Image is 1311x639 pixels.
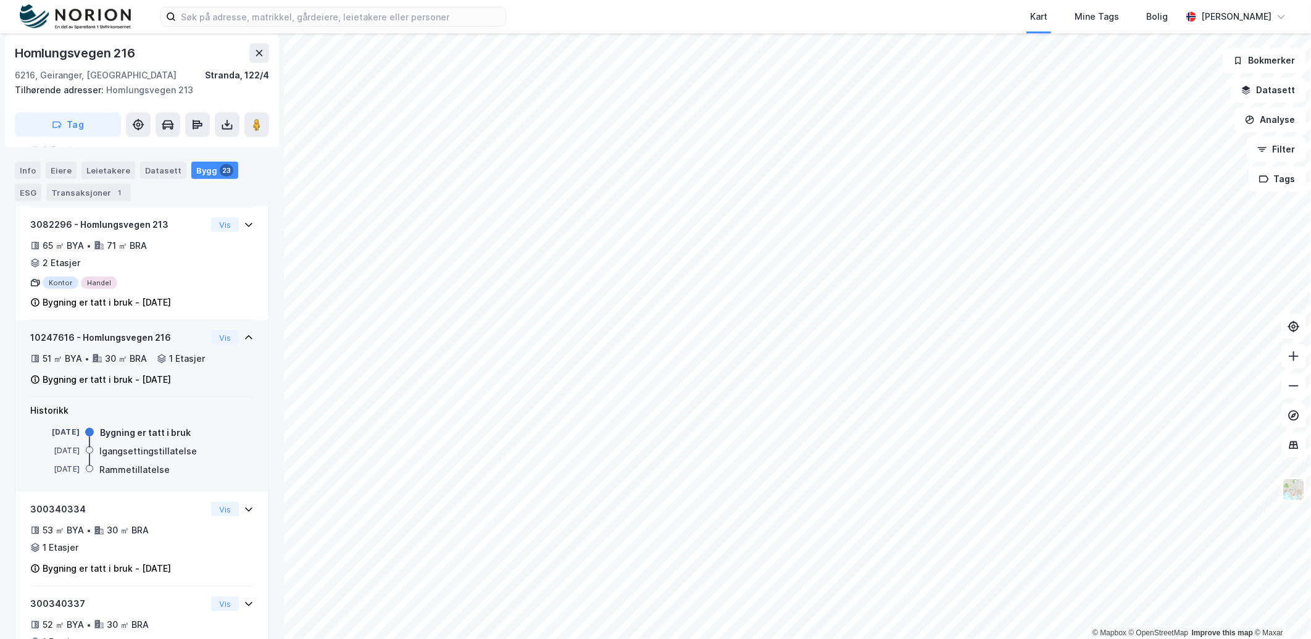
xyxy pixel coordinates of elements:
div: Mine Tags [1075,9,1119,24]
div: Igangsettingstillatelse [99,444,197,459]
button: Analyse [1234,107,1306,132]
button: Vis [211,217,239,232]
div: 300340337 [30,596,206,611]
div: 30 ㎡ BRA [105,351,147,366]
div: • [85,354,89,364]
div: Homlungsvegen 213 [15,83,259,98]
div: Bygning er tatt i bruk - [DATE] [43,561,171,576]
button: Filter [1247,137,1306,162]
div: [DATE] [30,427,80,438]
button: Tags [1249,167,1306,191]
div: ESG [15,184,41,201]
div: Bygg [191,162,238,179]
div: 300340334 [30,502,206,517]
div: Kart [1030,9,1047,24]
button: Vis [211,596,239,611]
div: Bygning er tatt i bruk - [DATE] [43,372,171,387]
img: norion-logo.80e7a08dc31c2e691866.png [20,4,131,30]
a: OpenStreetMap [1129,629,1189,637]
a: Improve this map [1192,629,1253,637]
input: Søk på adresse, matrikkel, gårdeiere, leietakere eller personer [176,7,506,26]
div: 65 ㎡ BYA [43,238,84,253]
div: 1 [114,186,126,199]
span: Tilhørende adresser: [15,85,106,95]
button: Datasett [1231,78,1306,102]
div: Bygning er tatt i bruk - [DATE] [43,295,171,310]
div: Historikk [30,403,254,418]
div: 51 ㎡ BYA [43,351,82,366]
div: Stranda, 122/4 [205,68,269,83]
div: 71 ㎡ BRA [107,238,147,253]
button: Tag [15,112,121,137]
div: Leietakere [81,162,135,179]
div: 53 ㎡ BYA [43,523,84,538]
button: Vis [211,330,239,345]
div: [PERSON_NAME] [1201,9,1271,24]
div: Transaksjoner [46,184,131,201]
div: • [86,525,91,535]
div: 23 [220,164,233,177]
div: Bygning er tatt i bruk [100,425,191,440]
div: Datasett [140,162,186,179]
div: Bolig [1146,9,1168,24]
div: [DATE] [30,464,80,475]
div: • [86,620,91,630]
div: 30 ㎡ BRA [107,523,149,538]
img: Z [1282,478,1305,501]
div: 30 ㎡ BRA [107,617,149,632]
div: [DATE] [30,445,80,456]
div: 3082296 - Homlungsvegen 213 [30,217,206,232]
iframe: Chat Widget [1249,580,1311,639]
div: 1 Etasjer [43,540,78,555]
div: 52 ㎡ BYA [43,617,84,632]
a: Mapbox [1092,629,1126,637]
div: 10247616 - Homlungsvegen 216 [30,330,206,345]
div: Eiere [46,162,77,179]
button: Vis [211,502,239,517]
div: Rammetillatelse [99,462,170,477]
div: Homlungsvegen 216 [15,43,138,63]
div: 2 Etasjer [43,256,80,270]
button: Bokmerker [1223,48,1306,73]
div: • [86,241,91,251]
div: Info [15,162,41,179]
div: 1 Etasjer [169,351,205,366]
div: Kontrollprogram for chat [1249,580,1311,639]
div: 6216, Geiranger, [GEOGRAPHIC_DATA] [15,68,177,83]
